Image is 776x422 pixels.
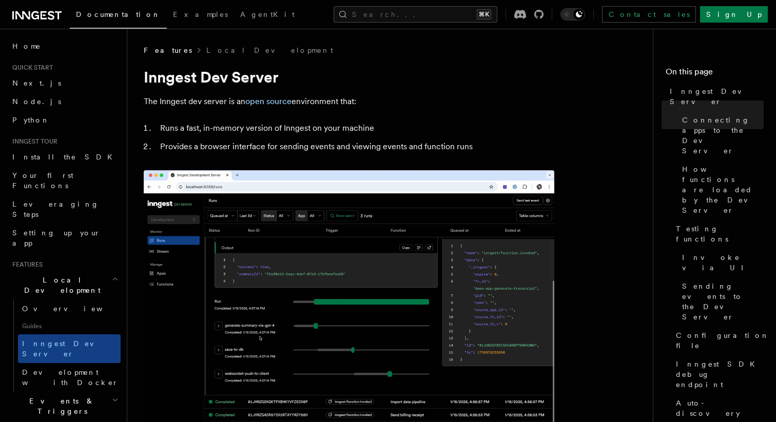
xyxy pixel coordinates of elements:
a: Python [8,111,121,129]
a: Configuration file [672,326,764,355]
span: Features [8,260,43,269]
span: Guides [18,318,121,334]
button: Local Development [8,271,121,299]
a: Next.js [8,74,121,92]
span: Auto-discovery [676,398,764,418]
a: Connecting apps to the Dev Server [678,111,764,160]
a: Local Development [206,45,333,55]
button: Search...⌘K [334,6,497,23]
span: Inngest tour [8,137,57,146]
span: Overview [22,305,128,313]
span: Setting up your app [12,229,101,247]
a: Your first Functions [8,166,121,195]
span: Documentation [76,10,161,18]
a: Inngest Dev Server [18,334,121,363]
span: Examples [173,10,228,18]
span: Testing functions [676,224,764,244]
span: AgentKit [240,10,295,18]
span: Inngest Dev Server [670,86,764,107]
span: Leveraging Steps [12,200,99,218]
li: Runs a fast, in-memory version of Inngest on your machine [157,121,554,135]
span: Node.js [12,97,61,106]
a: Leveraging Steps [8,195,121,224]
span: Python [12,116,50,124]
button: Toggle dark mode [560,8,585,21]
span: Development with Docker [22,368,119,387]
span: Quick start [8,64,53,72]
a: open source [245,96,292,106]
span: How functions are loaded by the Dev Server [682,164,764,215]
h4: On this page [666,66,764,82]
a: AgentKit [234,3,301,28]
a: Inngest Dev Server [666,82,764,111]
a: Contact sales [602,6,696,23]
p: The Inngest dev server is an environment that: [144,94,554,109]
span: Inngest Dev Server [22,339,110,358]
span: Events & Triggers [8,396,112,416]
a: Testing functions [672,219,764,248]
span: Connecting apps to the Dev Server [682,115,764,156]
span: Local Development [8,275,112,295]
span: Features [144,45,192,55]
a: Examples [167,3,234,28]
h1: Inngest Dev Server [144,68,554,86]
a: Install the SDK [8,148,121,166]
a: Overview [18,299,121,318]
span: Inngest SDK debug endpoint [676,359,764,390]
a: How functions are loaded by the Dev Server [678,160,764,219]
li: Provides a browser interface for sending events and viewing events and function runs [157,139,554,154]
a: Documentation [70,3,167,29]
span: Sending events to the Dev Server [682,281,764,322]
div: Local Development [8,299,121,392]
span: Home [12,41,41,51]
span: Your first Functions [12,171,73,190]
a: Sign Up [700,6,768,23]
a: Setting up your app [8,224,121,252]
span: Install the SDK [12,153,119,161]
button: Events & Triggers [8,392,121,420]
a: Node.js [8,92,121,111]
span: Configuration file [676,330,769,351]
a: Inngest SDK debug endpoint [672,355,764,394]
a: Sending events to the Dev Server [678,277,764,326]
a: Invoke via UI [678,248,764,277]
a: Home [8,37,121,55]
span: Invoke via UI [682,252,764,273]
a: Development with Docker [18,363,121,392]
kbd: ⌘K [477,9,491,19]
span: Next.js [12,79,61,87]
